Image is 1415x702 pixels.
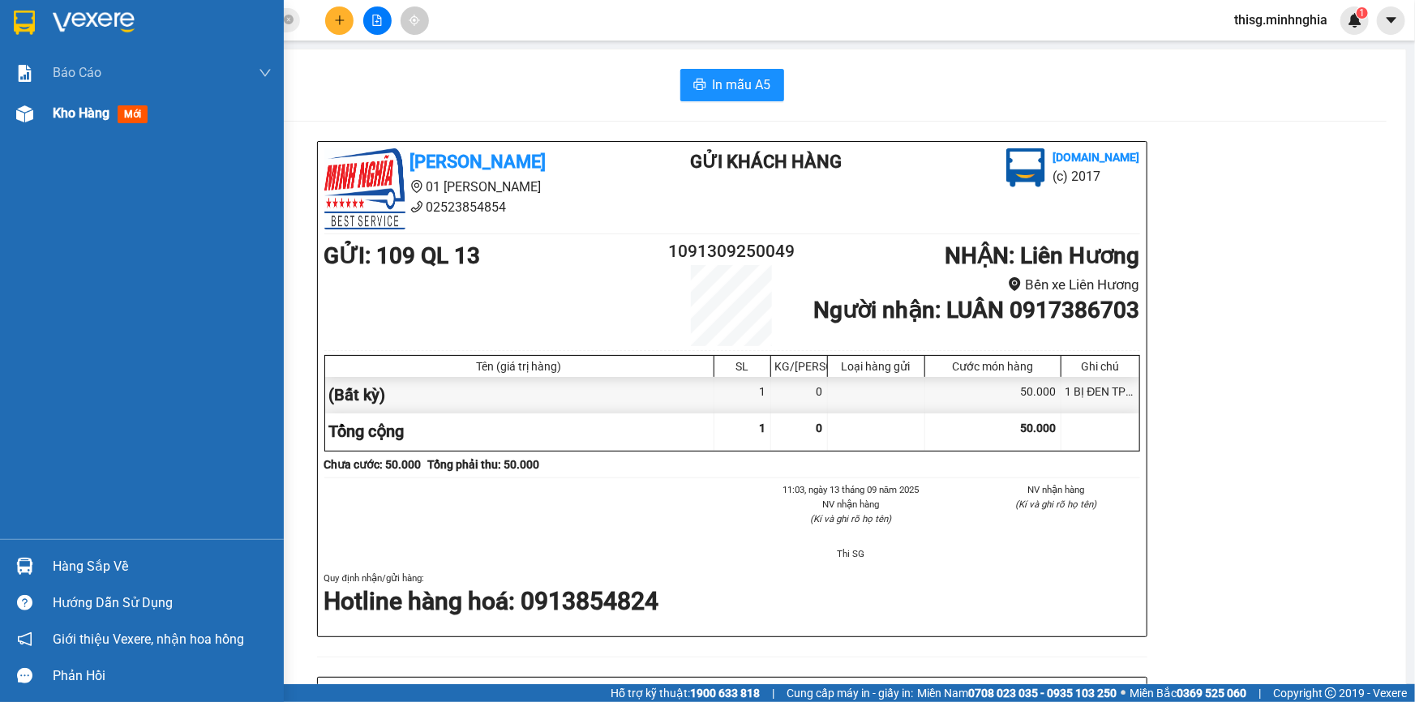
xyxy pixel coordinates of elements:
[973,482,1140,497] li: NV nhận hàng
[1016,499,1097,510] i: (Kí và ghi rõ họ tên)
[409,15,420,26] span: aim
[16,105,33,122] img: warehouse-icon
[324,148,405,229] img: logo.jpg
[1221,10,1340,30] span: thisg.minhnghia
[16,65,33,82] img: solution-icon
[664,238,800,265] h2: 1091309250049
[428,458,540,471] b: Tổng phải thu: 50.000
[810,513,891,524] i: (Kí và ghi rõ họ tên)
[17,668,32,683] span: message
[917,684,1117,702] span: Miền Nam
[787,684,913,702] span: Cung cấp máy in - giấy in:
[925,377,1061,413] div: 50.000
[284,15,294,24] span: close-circle
[93,11,229,31] b: [PERSON_NAME]
[775,360,823,373] div: KG/[PERSON_NAME]
[14,11,35,35] img: logo-vxr
[410,180,423,193] span: environment
[1348,13,1362,28] img: icon-new-feature
[17,595,32,610] span: question-circle
[929,360,1057,373] div: Cước món hàng
[324,242,481,269] b: GỬI : 109 QL 13
[329,422,405,441] span: Tổng cộng
[1006,148,1045,187] img: logo.jpg
[324,177,626,197] li: 01 [PERSON_NAME]
[7,36,309,56] li: 01 [PERSON_NAME]
[1066,360,1135,373] div: Ghi chú
[1384,13,1399,28] span: caret-down
[324,587,659,615] strong: Hotline hàng hoá: 0913854824
[1121,690,1126,696] span: ⚪️
[1053,166,1140,186] li: (c) 2017
[945,242,1139,269] b: NHẬN : Liên Hương
[259,66,272,79] span: down
[1177,687,1246,700] strong: 0369 525 060
[7,7,88,88] img: logo.jpg
[17,631,32,647] span: notification
[7,56,309,76] li: 02523854854
[718,360,766,373] div: SL
[680,69,784,101] button: printerIn mẫu A5
[93,39,106,52] span: environment
[371,15,383,26] span: file-add
[771,377,828,413] div: 0
[324,458,422,471] b: Chưa cước : 50.000
[1008,277,1022,291] span: environment
[401,6,429,35] button: aim
[16,558,33,575] img: warehouse-icon
[768,546,935,561] li: Thi SG
[53,591,272,615] div: Hướng dẫn sử dụng
[1359,7,1365,19] span: 1
[53,105,109,121] span: Kho hàng
[334,15,345,26] span: plus
[800,274,1139,296] li: Bến xe Liên Hương
[325,377,714,413] div: (Bất kỳ)
[1021,422,1057,434] span: 50.000
[1130,684,1246,702] span: Miền Bắc
[1061,377,1139,413] div: 1 BỊ ĐEN TPĐL
[768,482,935,497] li: 11:03, ngày 13 tháng 09 năm 2025
[53,664,272,688] div: Phản hồi
[93,59,106,72] span: phone
[968,687,1117,700] strong: 0708 023 035 - 0935 103 250
[713,75,771,95] span: In mẫu A5
[772,684,774,702] span: |
[53,554,272,579] div: Hàng sắp về
[53,62,101,83] span: Báo cáo
[1377,6,1405,35] button: caret-down
[329,360,710,373] div: Tên (giá trị hàng)
[53,629,244,649] span: Giới thiệu Vexere, nhận hoa hồng
[690,687,760,700] strong: 1900 633 818
[813,297,1139,323] b: Người nhận : LUÂN 0917386703
[324,197,626,217] li: 02523854854
[760,422,766,434] span: 1
[768,497,935,512] li: NV nhận hàng
[690,152,842,172] b: Gửi khách hàng
[410,200,423,213] span: phone
[832,360,920,373] div: Loại hàng gửi
[1357,7,1368,19] sup: 1
[325,6,354,35] button: plus
[284,13,294,28] span: close-circle
[363,6,392,35] button: file-add
[693,78,706,93] span: printer
[817,422,823,434] span: 0
[611,684,760,702] span: Hỗ trợ kỹ thuật:
[1325,687,1336,699] span: copyright
[7,101,164,128] b: GỬI : 109 QL 13
[118,105,148,123] span: mới
[1258,684,1261,702] span: |
[410,152,547,172] b: [PERSON_NAME]
[1053,151,1140,164] b: [DOMAIN_NAME]
[324,571,1140,619] div: Quy định nhận/gửi hàng :
[714,377,771,413] div: 1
